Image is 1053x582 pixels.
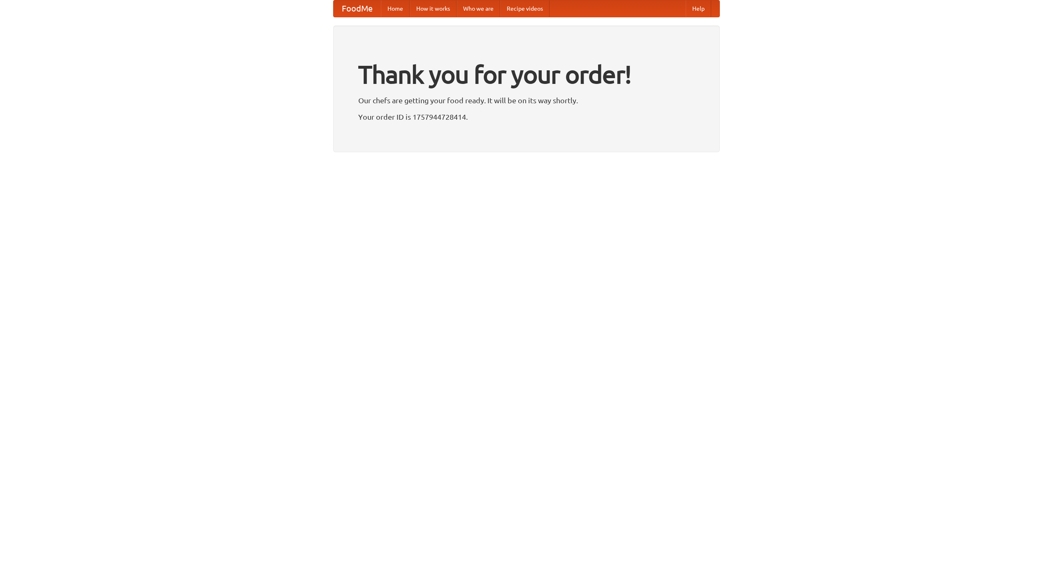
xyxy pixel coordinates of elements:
a: FoodMe [334,0,381,17]
a: Help [686,0,711,17]
a: Home [381,0,410,17]
a: How it works [410,0,457,17]
h1: Thank you for your order! [358,55,695,94]
p: Your order ID is 1757944728414. [358,111,695,123]
a: Who we are [457,0,500,17]
a: Recipe videos [500,0,550,17]
p: Our chefs are getting your food ready. It will be on its way shortly. [358,94,695,107]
